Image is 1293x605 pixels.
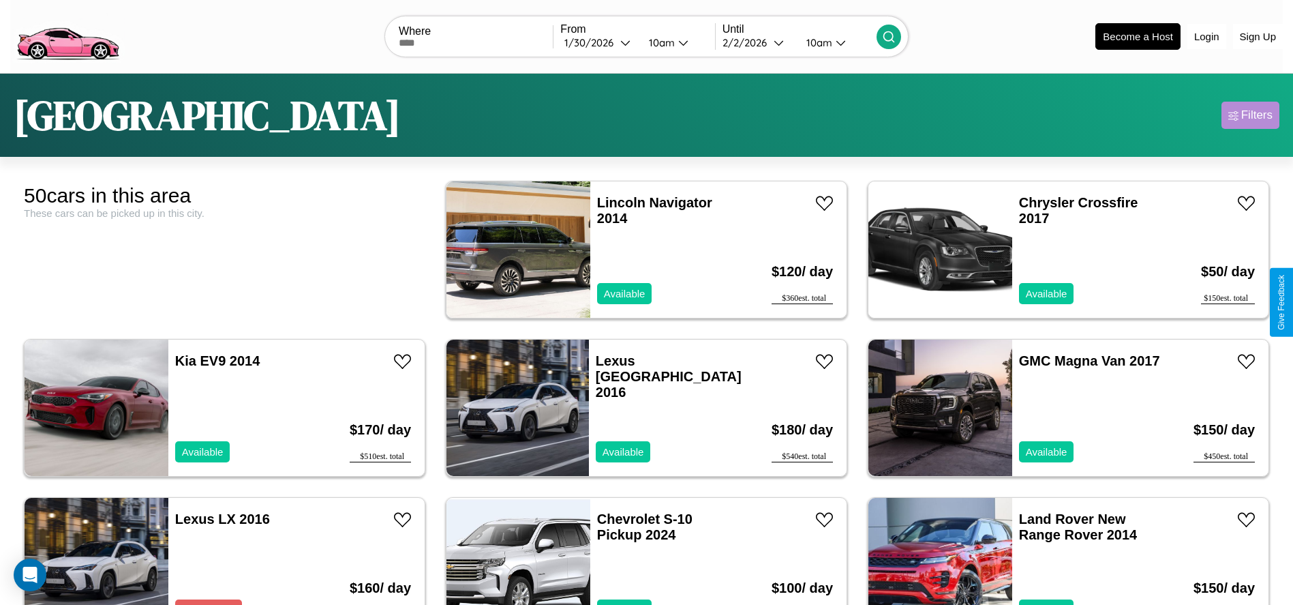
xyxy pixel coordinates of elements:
a: Chrysler Crossfire 2017 [1019,195,1138,226]
button: 10am [638,35,715,50]
div: $ 450 est. total [1193,452,1255,462]
a: GMC Magna Van 2017 [1019,353,1160,368]
div: 50 cars in this area [24,184,425,207]
h3: $ 150 / day [1193,409,1255,452]
h3: $ 170 / day [350,409,411,452]
a: Kia EV9 2014 [175,353,260,368]
div: 10am [800,36,836,49]
button: Login [1187,24,1226,49]
button: Filters [1221,102,1279,129]
div: $ 150 est. total [1201,293,1255,304]
div: 1 / 30 / 2026 [564,36,620,49]
label: From [560,23,714,35]
div: Give Feedback [1277,275,1286,330]
p: Available [603,443,644,461]
div: $ 510 est. total [350,452,411,462]
p: Available [1026,284,1067,303]
a: Lexus [GEOGRAPHIC_DATA] 2016 [596,353,742,400]
p: Available [182,443,224,461]
label: Until [722,23,877,35]
a: Chevrolet S-10 Pickup 2024 [597,512,693,542]
div: 10am [642,36,678,49]
div: $ 540 est. total [772,452,833,462]
h1: [GEOGRAPHIC_DATA] [14,87,401,143]
button: 1/30/2026 [560,35,637,50]
p: Available [604,284,645,303]
div: Open Intercom Messenger [14,559,46,591]
h3: $ 180 / day [772,409,833,452]
div: Filters [1241,108,1273,122]
label: Where [399,25,553,38]
div: 2 / 2 / 2026 [722,36,774,49]
a: Land Rover New Range Rover 2014 [1019,512,1137,542]
button: Sign Up [1233,24,1283,49]
h3: $ 120 / day [772,250,833,293]
button: 10am [795,35,877,50]
img: logo [10,7,125,63]
h3: $ 50 / day [1201,250,1255,293]
div: $ 360 est. total [772,293,833,304]
p: Available [1026,443,1067,461]
a: Lexus LX 2016 [175,512,270,527]
div: These cars can be picked up in this city. [24,207,425,219]
button: Become a Host [1095,23,1181,50]
a: Lincoln Navigator 2014 [597,195,712,226]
